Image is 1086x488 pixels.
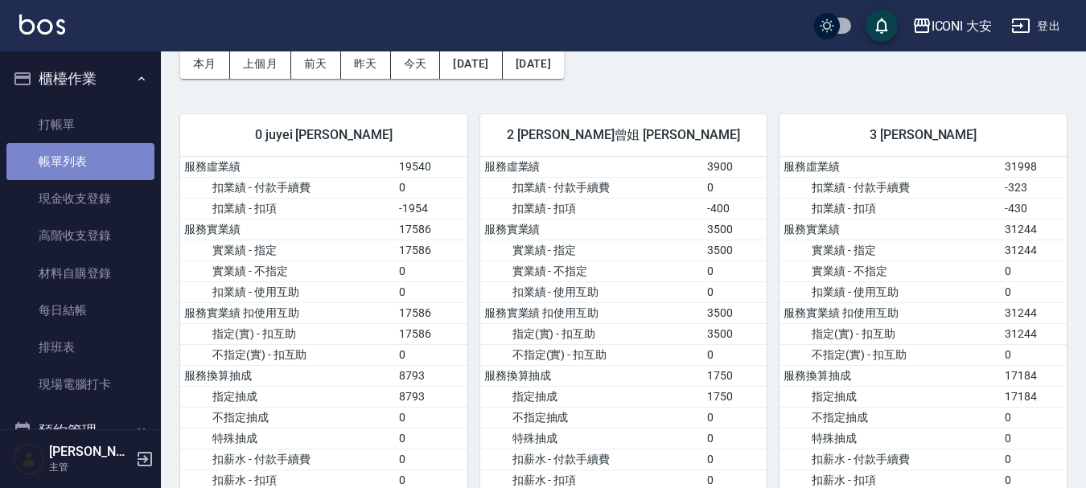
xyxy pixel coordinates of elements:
td: 指定抽成 [180,386,395,407]
td: 服務換算抽成 [480,365,703,386]
td: 0 [395,260,467,281]
a: 材料自購登錄 [6,255,154,292]
td: -430 [1001,198,1067,219]
a: 現場電腦打卡 [6,366,154,403]
td: 特殊抽成 [180,428,395,449]
td: 3500 [703,240,767,260]
td: 實業績 - 指定 [780,240,1001,260]
td: 17586 [395,219,467,240]
td: 不指定(實) - 扣互助 [780,344,1001,365]
td: 31244 [1001,240,1067,260]
button: 昨天 [341,49,391,79]
button: 預約管理 [6,410,154,452]
p: 主管 [49,460,131,474]
td: 實業績 - 指定 [480,240,703,260]
td: 服務虛業績 [180,157,395,178]
button: [DATE] [440,49,502,79]
a: 帳單列表 [6,143,154,180]
td: 實業績 - 指定 [180,240,395,260]
span: 0 juyei [PERSON_NAME] [200,127,448,143]
td: -323 [1001,177,1067,198]
td: 17184 [1001,365,1067,386]
td: 0 [395,449,467,470]
div: ICONI 大安 [932,16,993,36]
td: 不指定抽成 [780,407,1001,428]
td: 0 [395,344,467,365]
td: 0 [1001,449,1067,470]
td: 服務換算抽成 [180,365,395,386]
td: 0 [395,281,467,302]
td: 實業績 - 不指定 [180,260,395,281]
td: 扣業績 - 使用互助 [780,281,1001,302]
td: 17586 [395,323,467,344]
a: 高階收支登錄 [6,217,154,254]
td: 0 [395,177,467,198]
h5: [PERSON_NAME] [49,444,131,460]
span: 3 [PERSON_NAME] [799,127,1047,143]
td: 扣業績 - 扣項 [180,198,395,219]
td: 服務換算抽成 [780,365,1001,386]
td: 1750 [703,365,767,386]
td: 8793 [395,386,467,407]
td: 0 [703,449,767,470]
td: 0 [703,428,767,449]
button: [DATE] [503,49,564,79]
td: -1954 [395,198,467,219]
td: 3500 [703,302,767,323]
td: 3500 [703,219,767,240]
td: 0 [703,281,767,302]
td: 扣薪水 - 付款手續費 [480,449,703,470]
img: Person [13,443,45,475]
td: 扣業績 - 使用互助 [180,281,395,302]
button: 上個月 [230,49,291,79]
td: 3900 [703,157,767,178]
td: 扣業績 - 付款手續費 [480,177,703,198]
img: Logo [19,14,65,35]
td: 0 [395,407,467,428]
td: 扣業績 - 扣項 [780,198,1001,219]
button: 櫃檯作業 [6,58,154,100]
td: 服務實業績 [180,219,395,240]
td: 0 [395,428,467,449]
td: 指定(實) - 扣互助 [480,323,703,344]
a: 打帳單 [6,106,154,143]
td: 0 [703,344,767,365]
td: 8793 [395,365,467,386]
td: 扣業績 - 使用互助 [480,281,703,302]
td: 扣薪水 - 付款手續費 [180,449,395,470]
a: 現金收支登錄 [6,180,154,217]
td: 17184 [1001,386,1067,407]
td: 特殊抽成 [780,428,1001,449]
a: 排班表 [6,329,154,366]
td: 19540 [395,157,467,178]
td: 0 [1001,281,1067,302]
button: ICONI 大安 [906,10,999,43]
td: -400 [703,198,767,219]
td: 指定抽成 [480,386,703,407]
td: 特殊抽成 [480,428,703,449]
td: 17586 [395,302,467,323]
td: 0 [703,407,767,428]
a: 每日結帳 [6,292,154,329]
button: 前天 [291,49,341,79]
td: 指定抽成 [780,386,1001,407]
td: 0 [1001,260,1067,281]
td: 實業績 - 不指定 [480,260,703,281]
td: 實業績 - 不指定 [780,260,1001,281]
td: 不指定抽成 [180,407,395,428]
button: 今天 [391,49,441,79]
td: 服務實業績 扣使用互助 [480,302,703,323]
td: 1750 [703,386,767,407]
td: 指定(實) - 扣互助 [180,323,395,344]
button: 本月 [180,49,230,79]
button: 登出 [1005,11,1067,41]
td: 31244 [1001,219,1067,240]
td: 0 [703,177,767,198]
td: 不指定抽成 [480,407,703,428]
td: 31998 [1001,157,1067,178]
td: 服務虛業績 [480,157,703,178]
td: 不指定(實) - 扣互助 [480,344,703,365]
td: 服務實業績 扣使用互助 [180,302,395,323]
span: 2 [PERSON_NAME]曾姐 [PERSON_NAME] [500,127,748,143]
td: 不指定(實) - 扣互助 [180,344,395,365]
